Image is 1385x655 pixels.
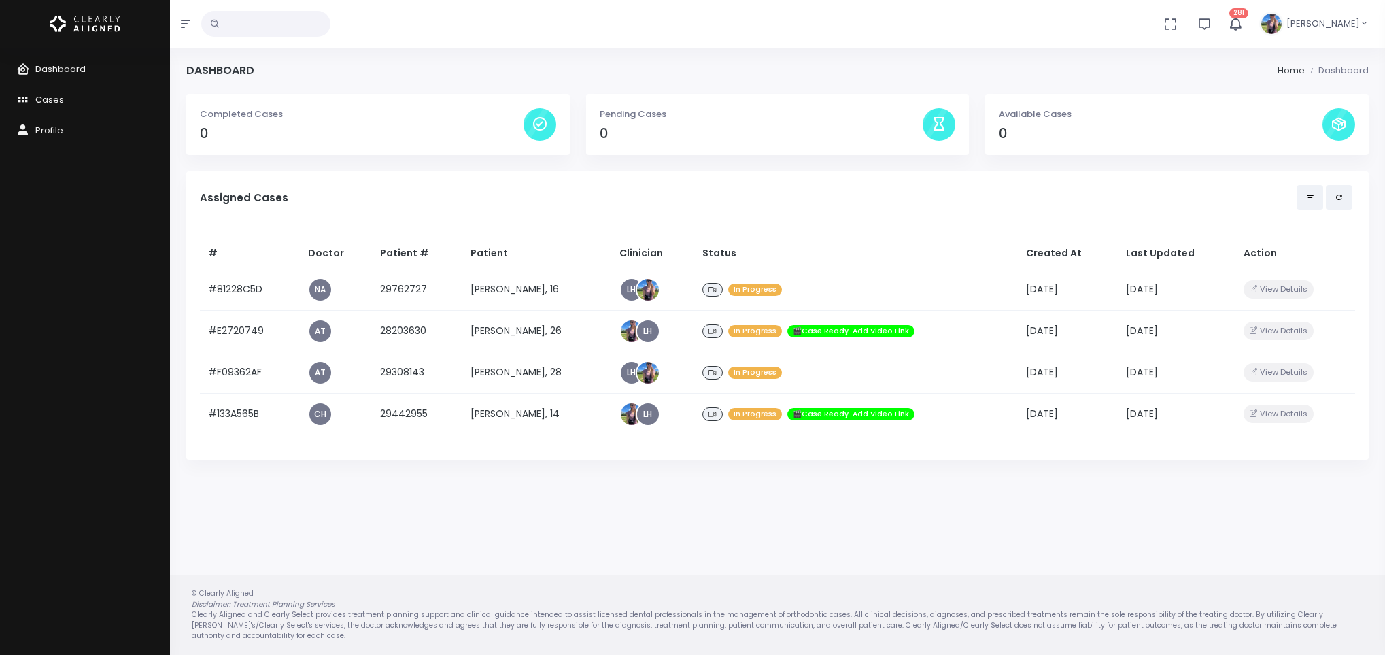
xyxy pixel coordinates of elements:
[1229,8,1248,18] span: 281
[178,588,1377,641] div: © Clearly Aligned Clearly Aligned and Clearly Select provides treatment planning support and clin...
[1244,280,1314,299] button: View Details
[300,238,373,269] th: Doctor
[462,310,611,352] td: [PERSON_NAME], 26
[186,64,254,77] h4: Dashboard
[1026,407,1058,420] span: [DATE]
[372,269,462,310] td: 29762727
[621,279,643,301] a: LH
[728,367,782,380] span: In Progress
[372,310,462,352] td: 28203630
[600,126,923,141] h4: 0
[694,238,1018,269] th: Status
[600,107,923,121] p: Pending Cases
[200,310,300,352] td: #E2720749
[309,320,331,342] a: AT
[35,93,64,106] span: Cases
[309,362,331,384] a: AT
[200,393,300,435] td: #133A565B
[787,325,914,338] span: 🎬Case Ready. Add Video Link
[50,10,120,38] img: Logo Horizontal
[372,393,462,435] td: 29442955
[1126,407,1158,420] span: [DATE]
[372,238,462,269] th: Patient #
[1126,324,1158,337] span: [DATE]
[1278,64,1305,78] li: Home
[1259,12,1284,36] img: Header Avatar
[1026,365,1058,379] span: [DATE]
[1018,238,1118,269] th: Created At
[637,320,659,342] a: LH
[1244,405,1314,423] button: View Details
[462,352,611,393] td: [PERSON_NAME], 28
[462,393,611,435] td: [PERSON_NAME], 14
[1118,238,1235,269] th: Last Updated
[200,192,1297,204] h5: Assigned Cases
[728,408,782,421] span: In Progress
[1126,365,1158,379] span: [DATE]
[999,126,1322,141] h4: 0
[1244,322,1314,340] button: View Details
[1305,64,1369,78] li: Dashboard
[1244,363,1314,382] button: View Details
[1126,282,1158,296] span: [DATE]
[200,352,300,393] td: #F09362AF
[1286,17,1360,31] span: [PERSON_NAME]
[621,362,643,384] a: LH
[462,269,611,310] td: [PERSON_NAME], 16
[787,408,914,421] span: 🎬Case Ready. Add Video Link
[611,238,694,269] th: Clinician
[309,279,331,301] a: NA
[200,269,300,310] td: #81228C5D
[462,238,611,269] th: Patient
[35,63,86,75] span: Dashboard
[309,403,331,425] a: CH
[1026,282,1058,296] span: [DATE]
[192,599,335,609] em: Disclaimer: Treatment Planning Services
[637,403,659,425] a: LH
[1235,238,1355,269] th: Action
[372,352,462,393] td: 29308143
[999,107,1322,121] p: Available Cases
[35,124,63,137] span: Profile
[728,284,782,297] span: In Progress
[728,325,782,338] span: In Progress
[200,238,300,269] th: #
[200,107,524,121] p: Completed Cases
[200,126,524,141] h4: 0
[1026,324,1058,337] span: [DATE]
